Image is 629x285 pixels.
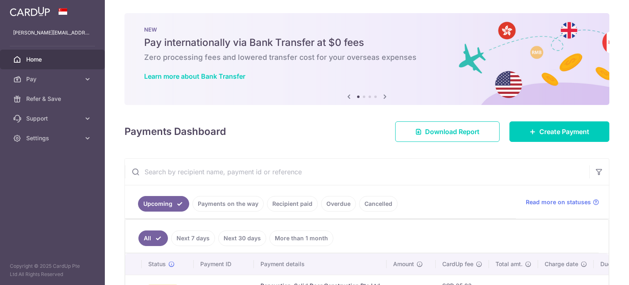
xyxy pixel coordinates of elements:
img: Bank transfer banner [124,13,609,105]
a: All [138,230,168,246]
a: Next 7 days [171,230,215,246]
a: More than 1 month [269,230,333,246]
span: Charge date [545,260,578,268]
span: Refer & Save [26,95,80,103]
a: Create Payment [509,121,609,142]
a: Upcoming [138,196,189,212]
a: Read more on statuses [526,198,599,206]
span: Pay [26,75,80,83]
h5: Pay internationally via Bank Transfer at $0 fees [144,36,590,49]
th: Payment details [254,253,387,275]
span: Amount [393,260,414,268]
span: Due date [600,260,625,268]
h6: Zero processing fees and lowered transfer cost for your overseas expenses [144,52,590,62]
h4: Payments Dashboard [124,124,226,139]
span: Settings [26,134,80,142]
iframe: Opens a widget where you can find more information [577,260,621,281]
input: Search by recipient name, payment id or reference [125,159,589,185]
span: Status [148,260,166,268]
a: Learn more about Bank Transfer [144,72,245,80]
span: Home [26,55,80,64]
th: Payment ID [194,253,254,275]
p: [PERSON_NAME][EMAIL_ADDRESS][DOMAIN_NAME] [13,29,92,37]
a: Payments on the way [192,196,264,212]
a: Next 30 days [218,230,266,246]
span: CardUp fee [442,260,473,268]
p: NEW [144,26,590,33]
a: Overdue [321,196,356,212]
span: Create Payment [539,127,589,137]
span: Download Report [425,127,480,137]
img: CardUp [10,7,50,16]
span: Support [26,114,80,123]
span: Total amt. [496,260,523,268]
a: Recipient paid [267,196,318,212]
span: Read more on statuses [526,198,591,206]
a: Cancelled [359,196,398,212]
a: Download Report [395,121,500,142]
